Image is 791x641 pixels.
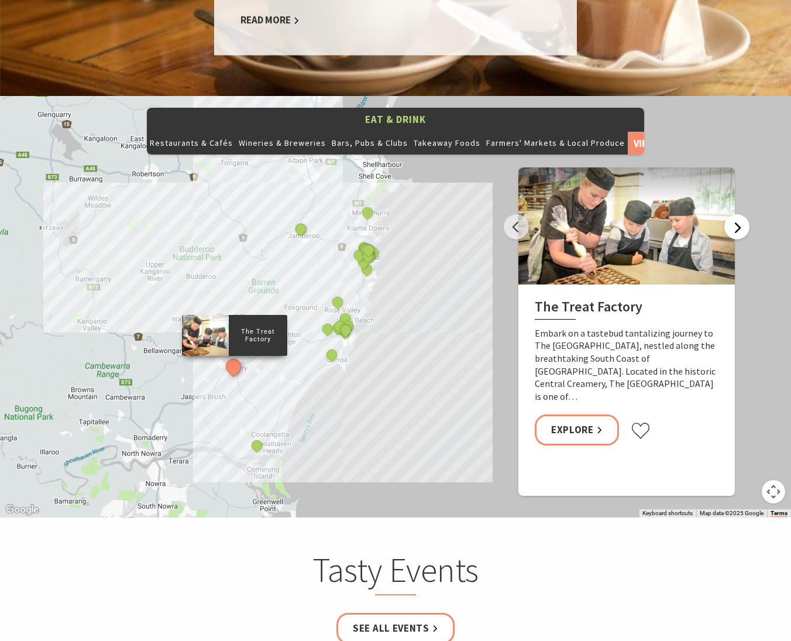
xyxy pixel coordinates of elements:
[324,347,339,362] button: See detail about The Blue Swimmer at Seahaven
[329,131,411,155] button: Bars, Pubs & Clubs
[223,356,245,378] button: See detail about The Treat Factory
[166,550,625,595] h2: Tasty Events
[338,323,353,338] button: See detail about Gather. By the Hill
[628,131,661,155] a: View All
[504,214,529,239] button: Previous
[535,414,619,445] a: Explore
[360,248,376,263] button: See detail about Silica Restaurant and Bar
[535,299,718,320] h2: The Treat Factory
[361,242,376,258] button: See detail about Penny Whistlers
[240,14,300,28] a: Read More
[330,294,345,310] button: See detail about Schottlanders Wagyu Beef
[771,510,787,517] a: Terms
[147,108,644,132] button: Eat & Drink
[360,205,375,220] button: See detail about Mystics Bistro
[359,262,374,277] button: See detail about Cin Cin Wine Bar
[352,248,367,263] button: See detail about Green Caffeen
[147,131,236,155] button: Restaurants & Cafés
[700,510,764,516] span: Map data ©2025 Google
[293,221,308,236] button: See detail about Jamberoo Pub
[249,438,264,453] button: See detail about Coolangatta Estate
[642,509,693,517] button: Keyboard shortcuts
[236,131,329,155] button: Wineries & Breweries
[483,131,628,155] button: Farmers' Markets & Local Produce
[535,327,718,403] p: Embark on a tastebud tantalizing journey to The [GEOGRAPHIC_DATA], nestled along the breathtaking...
[320,321,335,337] button: See detail about Crooked River Estate
[3,502,42,517] img: Google
[762,480,785,503] button: Map camera controls
[631,422,651,440] button: Click to favourite The Treat Factory
[229,326,287,345] p: The Treat Factory
[724,214,749,239] button: Next
[411,131,483,155] button: Takeaway Foods
[3,502,42,517] a: Open this area in Google Maps (opens a new window)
